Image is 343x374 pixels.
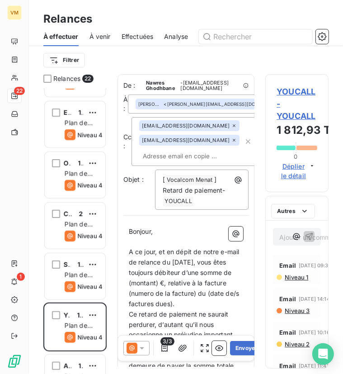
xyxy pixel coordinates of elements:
span: 2 160,00 € [79,210,113,218]
div: grid [43,89,107,374]
label: Cc : [123,133,132,151]
span: [DATE] 11:41 [299,363,329,369]
span: Relances [53,74,80,83]
button: Déplier le détail [277,161,317,181]
h3: 1 812,93 TND [277,122,317,140]
span: Plan de relance [65,271,93,288]
span: Niveau 4 [77,334,103,341]
label: À : [123,95,128,113]
span: Déplier le détail [279,161,307,180]
span: 1 812,93 € [77,311,109,319]
span: [ [163,175,165,183]
span: A ce jour, et en dépit de notre e-mail de relance du [DATE], vous êtes toujours débiteur d’une so... [129,248,241,307]
span: [EMAIL_ADDRESS][DOMAIN_NAME] [142,137,230,143]
h3: Relances [43,11,92,27]
span: SAPHIR CONSEIL [64,260,117,268]
span: Analyse [164,32,188,41]
span: [DATE] 09:35 [299,263,332,268]
span: 1 [17,273,25,281]
span: 3/3 [160,337,174,346]
div: Open Intercom Messenger [312,343,334,365]
span: 17 161,59 TND [78,109,122,116]
span: Niveau 4 [77,232,103,240]
span: ORS CONSULTING [64,159,121,167]
span: Niveau 4 [77,131,103,138]
input: Rechercher [199,29,312,44]
span: Niveau 4 [77,283,103,290]
span: Ce retard de paiement ne saurait perdurer, d’autant qu’il nous occasionne un préjudice important. [129,310,235,339]
span: ] Retard de paiement- [163,175,226,194]
span: 0 [294,153,297,160]
span: À venir [89,32,111,41]
span: YOUCALL - YOUCALL [277,85,317,122]
img: Logo LeanPay [7,354,22,369]
span: Objet : [123,175,144,183]
span: Plan de relance [65,322,93,338]
span: Niveau 1 [284,274,308,281]
span: 22 [14,87,25,95]
span: À effectuer [43,32,79,41]
span: - [EMAIL_ADDRESS][DOMAIN_NAME] [181,80,241,91]
button: Filtrer [43,53,85,67]
span: ENDORPHINE PROD [64,109,126,116]
span: Email [279,329,296,336]
span: 171 240,24 TND [78,260,127,268]
span: Plan de relance [65,170,93,186]
span: Niveau 2 [284,341,310,348]
span: 10 263,00 € [79,362,116,369]
span: Email [279,262,296,269]
span: Email [279,295,296,303]
span: [DATE] 14:14 [299,296,330,302]
span: ADOUMASS SARL [64,362,119,369]
div: <[PERSON_NAME][EMAIL_ADDRESS][DOMAIN_NAME]> [138,101,289,107]
span: YOUCALL [64,311,94,319]
span: Vocalcom Menat [165,175,214,185]
span: [DATE] 10:16 [299,330,330,335]
span: Bonjour, [129,227,153,235]
span: 22 [82,75,93,83]
span: Nawres Ghodhbane [146,80,179,91]
span: 13 947,80 TND [78,159,123,167]
span: Email [279,362,296,369]
span: [PERSON_NAME] [138,101,162,107]
span: CREATIVTRADING [64,210,121,218]
span: Plan de relance [65,119,93,136]
span: Niveau 3 [284,307,310,314]
span: Effectuées [122,32,154,41]
span: YOUCALL [163,196,193,207]
input: Adresse email en copie ... [139,149,244,163]
button: Envoyer [230,341,263,355]
button: Autres [271,204,315,218]
span: De : [123,81,145,90]
span: Niveau 4 [77,182,103,189]
span: [EMAIL_ADDRESS][DOMAIN_NAME] [142,123,230,128]
span: Plan de relance [65,220,93,237]
div: VM [7,5,22,20]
